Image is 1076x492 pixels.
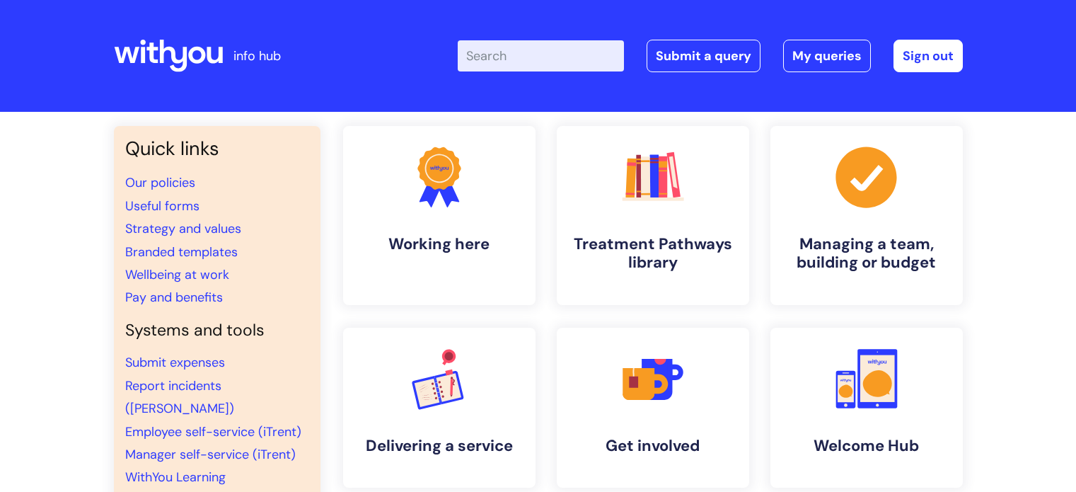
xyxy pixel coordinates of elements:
a: My queries [783,40,871,72]
a: Report incidents ([PERSON_NAME]) [125,377,234,417]
a: Strategy and values [125,220,241,237]
a: Delivering a service [343,328,536,488]
h4: Welcome Hub [782,437,951,455]
h4: Get involved [568,437,738,455]
h4: Systems and tools [125,321,309,341]
div: | - [458,40,963,72]
a: WithYou Learning [125,469,226,486]
a: Welcome Hub [770,328,963,488]
h4: Treatment Pathways library [568,235,738,273]
h4: Working here [354,235,524,253]
a: Employee self-service (iTrent) [125,423,301,440]
a: Submit a query [647,40,760,72]
a: Get involved [557,328,749,488]
input: Search [458,40,624,71]
a: Useful forms [125,198,199,214]
p: info hub [233,45,281,67]
a: Managing a team, building or budget [770,126,963,305]
a: Our policies [125,174,195,191]
h4: Delivering a service [354,437,524,455]
a: Treatment Pathways library [557,126,749,305]
h4: Managing a team, building or budget [782,235,951,273]
a: Branded templates [125,244,238,261]
a: Working here [343,126,536,305]
a: Submit expenses [125,354,225,371]
h3: Quick links [125,137,309,160]
a: Pay and benefits [125,289,223,306]
a: Manager self-service (iTrent) [125,446,296,463]
a: Wellbeing at work [125,266,229,283]
a: Sign out [893,40,963,72]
